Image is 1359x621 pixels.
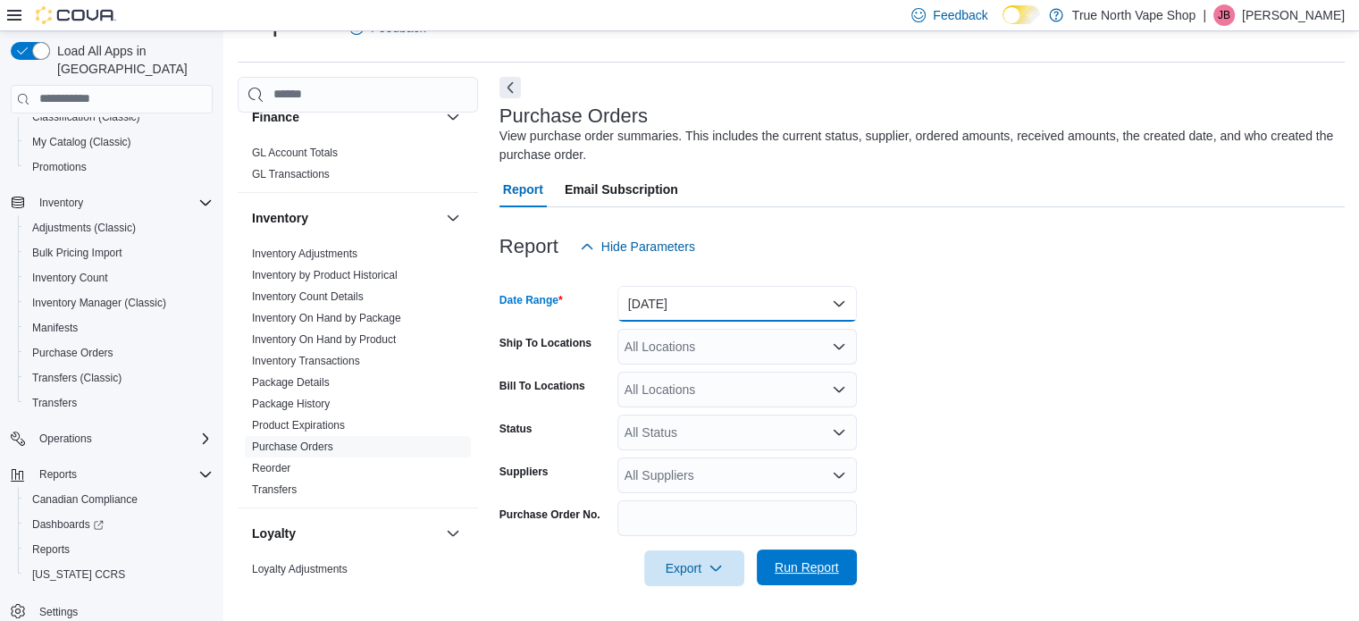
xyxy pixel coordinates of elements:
[252,441,333,453] a: Purchase Orders
[1002,24,1003,25] span: Dark Mode
[832,382,846,397] button: Open list of options
[252,524,439,542] button: Loyalty
[32,371,122,385] span: Transfers (Classic)
[757,550,857,585] button: Run Report
[32,271,108,285] span: Inventory Count
[252,247,357,261] span: Inventory Adjustments
[1213,4,1235,26] div: Jeff Butcher
[252,268,398,282] span: Inventory by Product Historical
[18,240,220,265] button: Bulk Pricing Import
[32,428,213,449] span: Operations
[36,6,116,24] img: Cova
[25,267,115,289] a: Inventory Count
[499,336,591,350] label: Ship To Locations
[25,131,213,153] span: My Catalog (Classic)
[18,512,220,537] a: Dashboards
[39,196,83,210] span: Inventory
[252,562,348,576] span: Loyalty Adjustments
[32,464,84,485] button: Reports
[252,440,333,454] span: Purchase Orders
[25,242,130,264] a: Bulk Pricing Import
[1242,4,1345,26] p: [PERSON_NAME]
[252,524,296,542] h3: Loyalty
[573,229,702,264] button: Hide Parameters
[32,517,104,532] span: Dashboards
[32,428,99,449] button: Operations
[238,558,478,608] div: Loyalty
[499,379,585,393] label: Bill To Locations
[252,419,345,432] a: Product Expirations
[25,292,213,314] span: Inventory Manager (Classic)
[25,317,85,339] a: Manifests
[32,542,70,557] span: Reports
[252,290,364,303] a: Inventory Count Details
[25,489,213,510] span: Canadian Compliance
[252,209,308,227] h3: Inventory
[18,537,220,562] button: Reports
[4,426,220,451] button: Operations
[499,127,1336,164] div: View purchase order summaries. This includes the current status, supplier, ordered amounts, recei...
[252,248,357,260] a: Inventory Adjustments
[25,217,143,239] a: Adjustments (Classic)
[252,355,360,367] a: Inventory Transactions
[32,396,77,410] span: Transfers
[32,110,140,124] span: Classification (Classic)
[442,106,464,128] button: Finance
[442,523,464,544] button: Loyalty
[18,290,220,315] button: Inventory Manager (Classic)
[1218,4,1230,26] span: JB
[18,562,220,587] button: [US_STATE] CCRS
[25,539,213,560] span: Reports
[39,605,78,619] span: Settings
[644,550,744,586] button: Export
[252,461,290,475] span: Reorder
[1002,5,1040,24] input: Dark Mode
[442,207,464,229] button: Inventory
[252,168,330,180] a: GL Transactions
[18,340,220,365] button: Purchase Orders
[50,42,213,78] span: Load All Apps in [GEOGRAPHIC_DATA]
[252,108,299,126] h3: Finance
[252,375,330,390] span: Package Details
[32,135,131,149] span: My Catalog (Classic)
[252,312,401,324] a: Inventory On Hand by Package
[25,267,213,289] span: Inventory Count
[655,550,734,586] span: Export
[18,155,220,180] button: Promotions
[238,243,478,508] div: Inventory
[252,354,360,368] span: Inventory Transactions
[18,265,220,290] button: Inventory Count
[18,487,220,512] button: Canadian Compliance
[565,172,678,207] span: Email Subscription
[32,192,213,214] span: Inventory
[499,293,563,307] label: Date Range
[832,340,846,354] button: Open list of options
[499,77,521,98] button: Next
[25,292,173,314] a: Inventory Manager (Classic)
[252,146,338,160] span: GL Account Totals
[499,422,533,436] label: Status
[252,483,297,497] span: Transfers
[32,567,125,582] span: [US_STATE] CCRS
[25,392,213,414] span: Transfers
[252,483,297,496] a: Transfers
[832,468,846,483] button: Open list of options
[252,209,439,227] button: Inventory
[617,286,857,322] button: [DATE]
[18,315,220,340] button: Manifests
[25,489,145,510] a: Canadian Compliance
[25,514,111,535] a: Dashboards
[32,192,90,214] button: Inventory
[32,346,113,360] span: Purchase Orders
[601,238,695,256] span: Hide Parameters
[25,564,132,585] a: [US_STATE] CCRS
[32,160,87,174] span: Promotions
[32,221,136,235] span: Adjustments (Classic)
[252,333,396,346] a: Inventory On Hand by Product
[252,376,330,389] a: Package Details
[39,432,92,446] span: Operations
[25,106,213,128] span: Classification (Classic)
[18,365,220,390] button: Transfers (Classic)
[18,390,220,415] button: Transfers
[252,563,348,575] a: Loyalty Adjustments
